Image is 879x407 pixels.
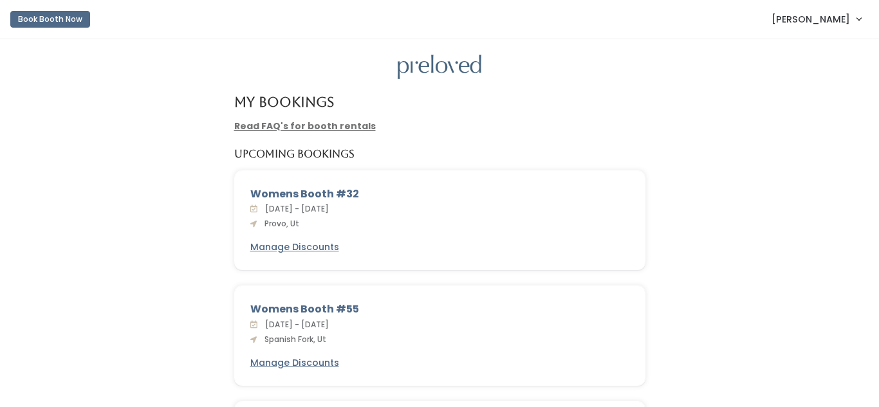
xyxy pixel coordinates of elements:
[398,55,481,80] img: preloved logo
[260,319,329,330] span: [DATE] - [DATE]
[250,356,339,370] a: Manage Discounts
[234,95,334,109] h4: My Bookings
[772,12,850,26] span: [PERSON_NAME]
[250,240,339,253] u: Manage Discounts
[759,5,874,33] a: [PERSON_NAME]
[250,186,629,202] div: Womens Booth #32
[259,218,299,229] span: Provo, Ut
[10,11,90,28] button: Book Booth Now
[234,149,355,160] h5: Upcoming Bookings
[10,5,90,33] a: Book Booth Now
[260,203,329,214] span: [DATE] - [DATE]
[259,334,326,345] span: Spanish Fork, Ut
[234,120,376,132] a: Read FAQ's for booth rentals
[250,240,339,254] a: Manage Discounts
[250,302,629,317] div: Womens Booth #55
[250,356,339,369] u: Manage Discounts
